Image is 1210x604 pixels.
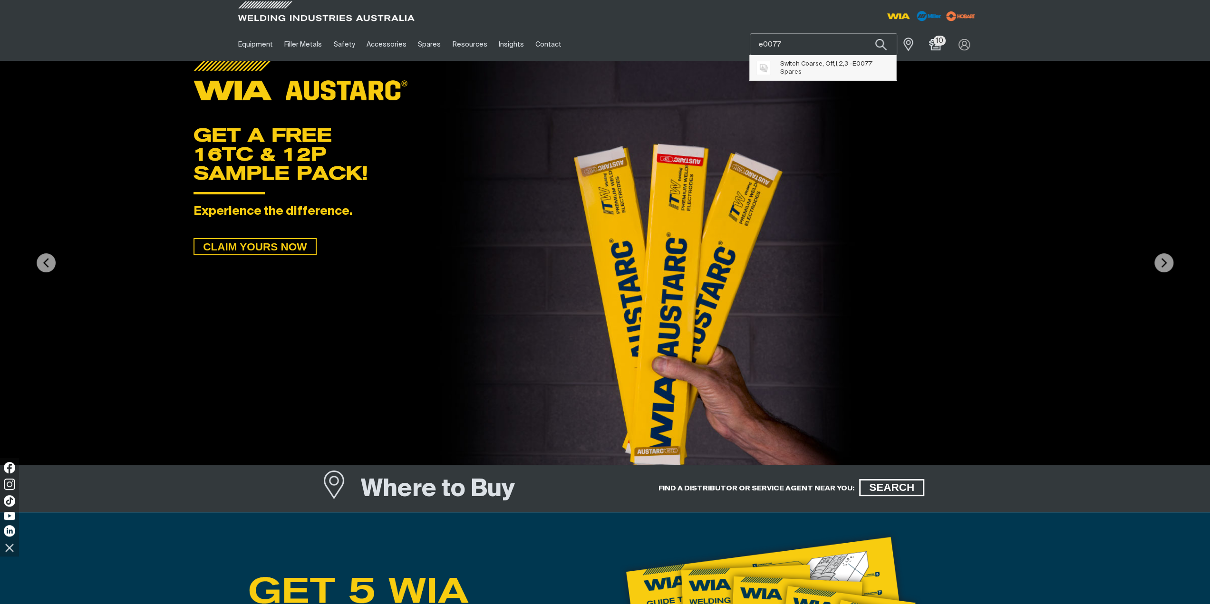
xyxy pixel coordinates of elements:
a: Contact [530,28,567,61]
img: miller [943,9,978,23]
div: GET A FREE 16TC & 12P SAMPLE PACK! [194,125,1016,182]
a: Where to Buy [322,473,361,508]
a: Insights [493,28,530,61]
span: SEARCH [861,479,923,496]
a: Filler Metals [279,28,328,61]
span: Spares [780,69,802,75]
img: NextArrow [1154,253,1173,272]
input: Product name or item number... [750,34,897,55]
h5: FIND A DISTRIBUTOR OR SERVICE AGENT NEAR YOU: [658,484,854,493]
a: Safety [328,28,360,61]
img: YouTube [4,512,15,520]
img: PrevArrow [37,253,56,272]
img: LinkedIn [4,525,15,537]
ul: Suggestions [750,55,896,80]
span: E0077 [852,61,872,67]
div: Experience the difference. [194,205,1016,219]
img: hide socials [1,539,18,556]
img: TikTok [4,495,15,507]
span: CLAIM YOURS NOW [194,238,315,255]
h1: Where to Buy [361,474,515,505]
span: Switch Coarse, Off,1,2,3 - [780,60,872,68]
a: SEARCH [859,479,924,496]
a: Spares [412,28,446,61]
a: CLAIM YOURS NOW [194,238,316,255]
a: Resources [446,28,493,61]
img: Facebook [4,462,15,473]
a: Accessories [361,28,412,61]
nav: Main [232,28,792,61]
button: Search products [865,33,897,56]
img: Instagram [4,479,15,490]
a: Equipment [232,28,279,61]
